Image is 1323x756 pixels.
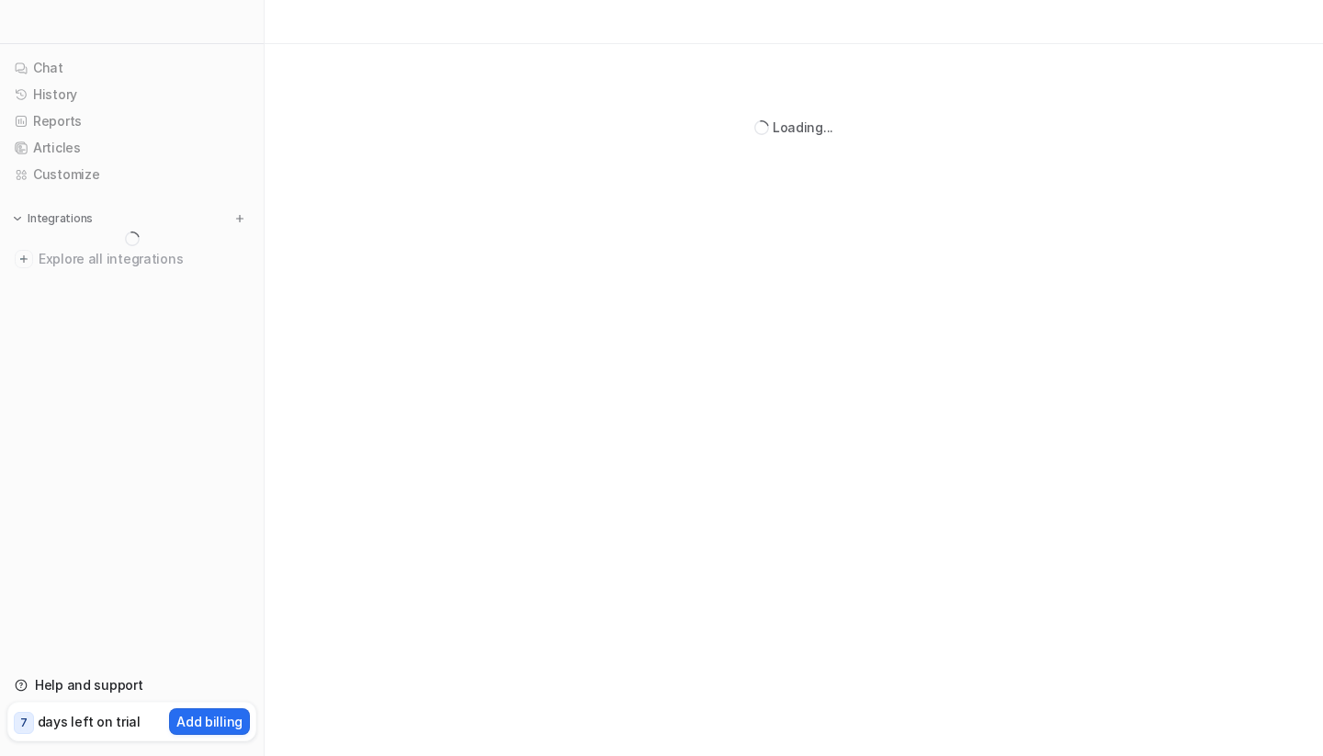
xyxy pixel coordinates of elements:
div: Loading... [773,118,833,137]
button: Add billing [169,708,250,735]
button: Integrations [7,209,98,228]
p: Add billing [176,712,243,731]
span: Explore all integrations [39,244,249,274]
p: days left on trial [38,712,141,731]
a: Reports [7,108,256,134]
a: Articles [7,135,256,161]
img: explore all integrations [15,250,33,268]
a: Help and support [7,672,256,698]
a: Explore all integrations [7,246,256,272]
a: History [7,82,256,107]
a: Customize [7,162,256,187]
a: Chat [7,55,256,81]
img: expand menu [11,212,24,225]
p: 7 [20,715,28,731]
img: menu_add.svg [233,212,246,225]
p: Integrations [28,211,93,226]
